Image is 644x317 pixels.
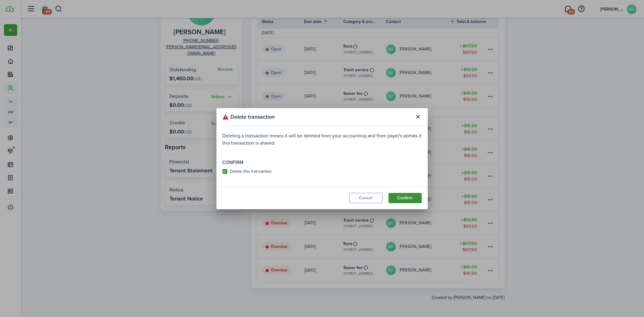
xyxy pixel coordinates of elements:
p: Confirm [223,159,422,166]
button: Confirm [389,193,422,203]
label: Delete this transaction [223,169,272,174]
modal-title: Delete transaction [223,111,412,123]
button: Close modal [413,112,423,122]
p: Deleting a transaction means it will be deleted from your accounting and from payer's portals if ... [223,132,422,147]
button: Cancel [349,193,383,203]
